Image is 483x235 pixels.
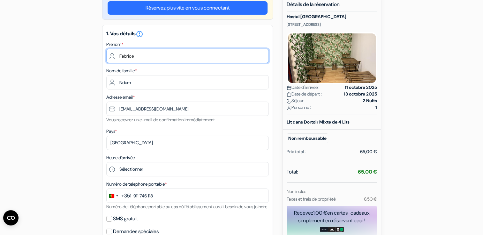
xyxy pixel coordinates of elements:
[106,189,269,203] input: 912 345 678
[136,30,143,38] i: error_outline
[108,1,268,15] a: Réservez plus vite en vous connectant
[106,94,135,101] label: Adresse email
[106,102,269,116] input: Entrer adresse e-mail
[106,75,269,89] input: Entrer le nom de famille
[358,168,377,175] strong: 65,00 €
[287,1,377,11] h5: Détails de la réservation
[3,210,19,225] button: Ouvrir le widget CMP
[364,196,377,202] small: 6,50 €
[287,189,306,194] small: Non inclus
[287,209,377,224] div: Recevez en cartes-cadeaux simplement en réservant ceci !
[136,30,143,37] a: error_outline
[106,41,123,48] label: Prénom
[113,214,138,223] label: SMS gratuit
[106,49,269,63] input: Entrez votre prénom
[106,117,215,123] small: Vous recevrez un e-mail de confirmation immédiatement
[106,30,269,38] h5: 1. Vos détails
[336,227,344,232] img: uber-uber-eats-card.png
[287,91,322,97] span: Date de départ :
[287,168,298,176] span: Total:
[287,119,350,125] b: Lit dans Dortoir Mixte de 4 Lits
[106,128,117,135] label: Pays
[121,192,131,200] div: +351
[345,84,377,91] strong: 11 octobre 2025
[106,68,137,74] label: Nom de famille
[287,104,311,111] span: Personne :
[107,189,131,203] button: Change country, selected Portugal (+351)
[287,84,320,91] span: Date d'arrivée :
[360,148,377,155] div: 65,00 €
[328,227,336,232] img: adidas-card.png
[106,204,267,210] small: Numéro de téléphone portable au cas où l'établissement aurait besoin de vous joindre
[287,14,377,19] h5: Hostal [GEOGRAPHIC_DATA]
[313,210,327,216] span: 1,00 €
[320,227,328,232] img: amazon-card-no-text.png
[287,148,306,155] div: Prix total :
[287,105,291,110] img: user_icon.svg
[106,181,167,188] label: Numéro de telephone portable
[287,97,306,104] span: Séjour :
[287,196,336,202] small: Taxes et frais de propriété:
[287,92,291,97] img: calendar.svg
[287,22,377,27] p: [STREET_ADDRESS]
[287,85,291,90] img: calendar.svg
[375,104,377,111] strong: 1
[106,154,135,161] label: Heure d'arrivée
[287,133,328,143] small: Non remboursable
[287,99,291,103] img: moon.svg
[344,91,377,97] strong: 13 octobre 2025
[363,97,377,104] strong: 2 Nuits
